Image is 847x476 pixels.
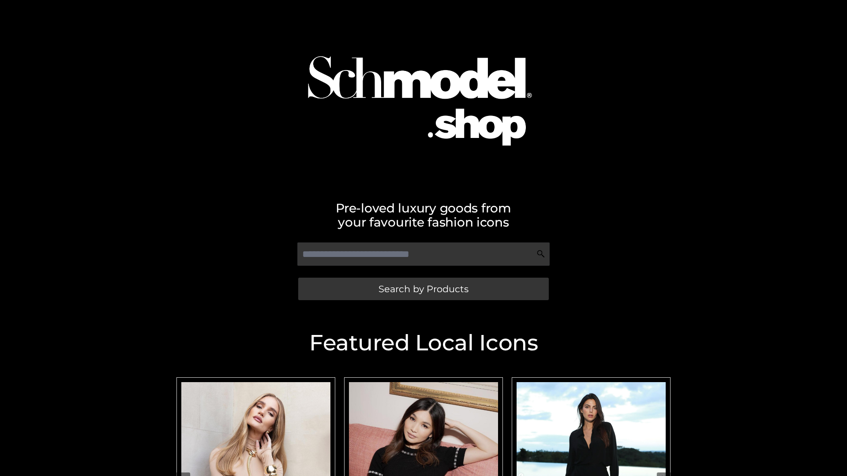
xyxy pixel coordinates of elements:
img: Search Icon [536,249,545,258]
h2: Pre-loved luxury goods from your favourite fashion icons [172,201,675,229]
a: Search by Products [298,278,549,300]
h2: Featured Local Icons​ [172,332,675,354]
span: Search by Products [379,284,468,294]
